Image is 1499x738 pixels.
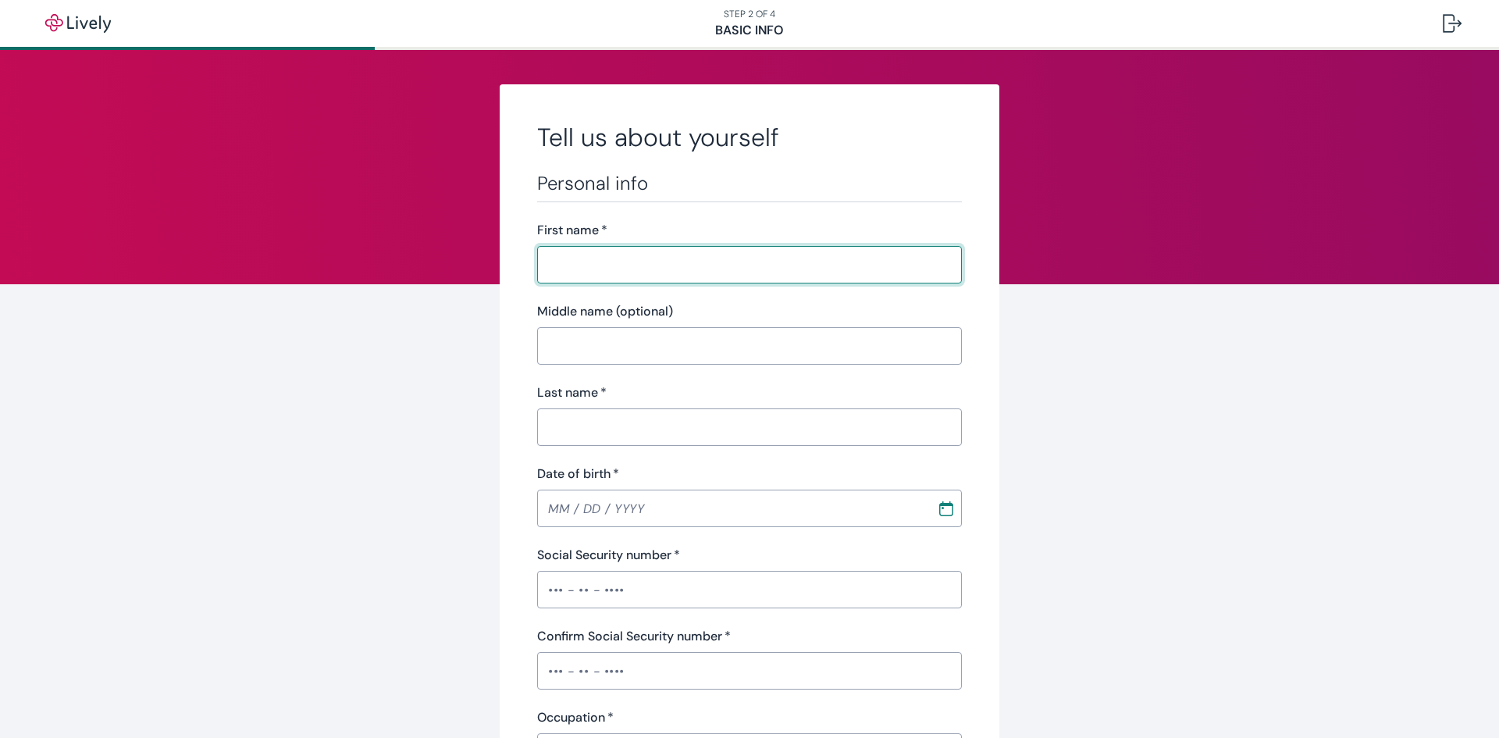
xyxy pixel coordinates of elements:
input: ••• - •• - •••• [537,655,962,686]
button: Choose date [932,494,960,522]
label: Date of birth [537,465,619,483]
button: Log out [1430,5,1474,42]
input: MM / DD / YYYY [537,493,926,524]
svg: Calendar [938,501,954,516]
h2: Tell us about yourself [537,122,962,153]
label: Occupation [537,708,614,727]
label: First name [537,221,607,240]
label: Middle name (optional) [537,302,673,321]
h3: Personal info [537,172,962,195]
img: Lively [34,14,122,33]
label: Confirm Social Security number [537,627,731,646]
input: ••• - •• - •••• [537,574,962,605]
label: Last name [537,383,607,402]
label: Social Security number [537,546,680,565]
